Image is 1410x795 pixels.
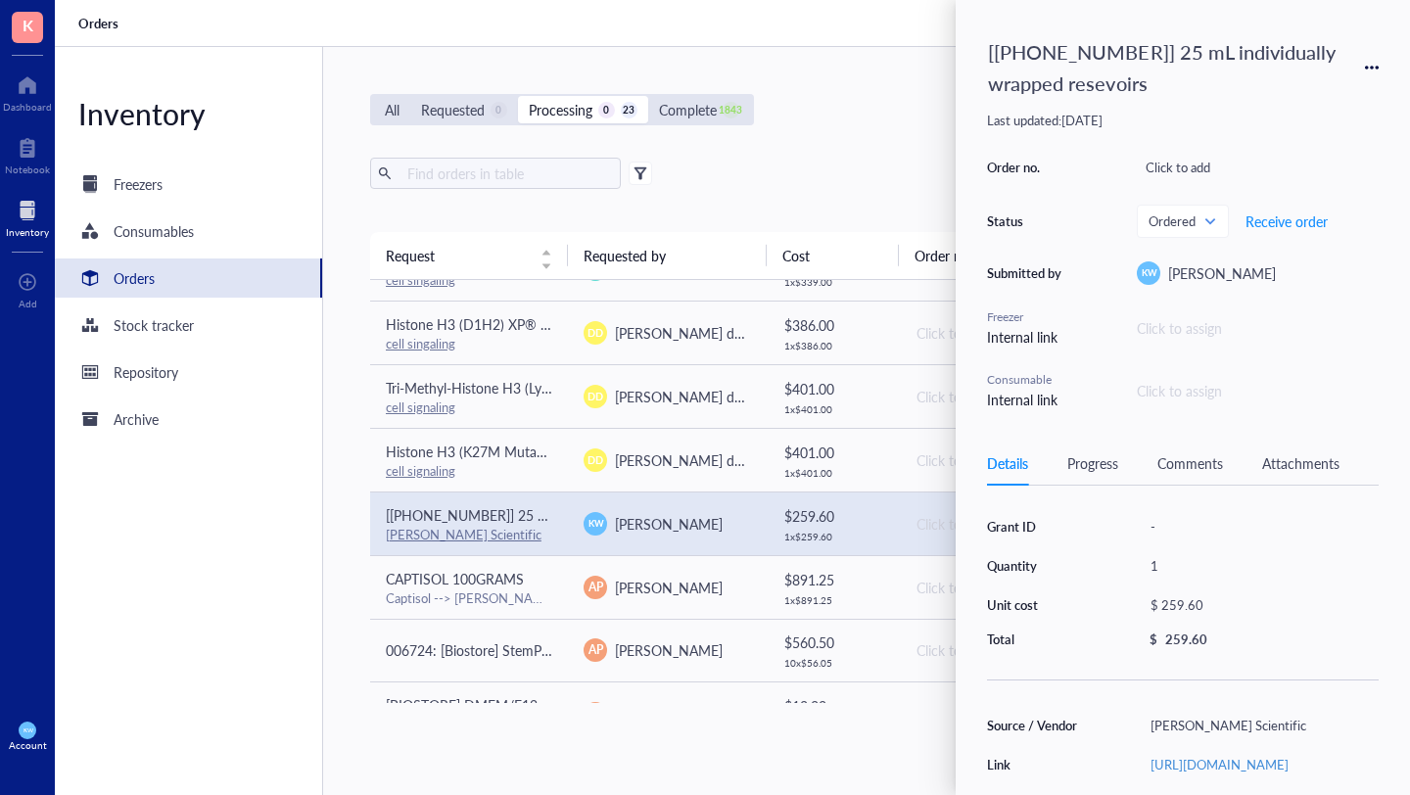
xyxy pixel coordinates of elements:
[587,452,603,468] span: DD
[1142,712,1379,739] div: [PERSON_NAME] Scientific
[568,232,767,279] th: Requested by
[916,322,1082,344] div: Click to add
[916,577,1082,598] div: Click to add
[987,389,1065,410] div: Internal link
[979,31,1353,104] div: [[PHONE_NUMBER]] 25 mL individually wrapped resevoirs
[588,641,603,659] span: AP
[1245,213,1328,229] span: Receive order
[370,232,569,279] th: Request
[5,132,50,175] a: Notebook
[1168,263,1276,283] span: [PERSON_NAME]
[386,442,786,461] span: Histone H3 (K27M Mutant Specific) (D3B5T) Rabbit mAb #74829
[615,323,867,343] span: [PERSON_NAME] de la [PERSON_NAME]
[784,340,883,351] div: 1 x $ 386.00
[615,514,723,534] span: [PERSON_NAME]
[615,450,867,470] span: [PERSON_NAME] de la [PERSON_NAME]
[1262,452,1339,474] div: Attachments
[9,739,47,751] div: Account
[587,517,603,531] span: KW
[784,569,883,590] div: $ 891.25
[1150,631,1157,648] div: $
[987,452,1028,474] div: Details
[55,352,322,392] a: Repository
[386,378,747,397] span: Tri-Methyl-Histone H3 (Lys27) (C36B11) Rabbit mAb #9733
[899,301,1098,364] td: Click to add
[399,159,613,188] input: Find orders in table
[386,397,455,416] a: cell signaling
[784,467,883,479] div: 1 x $ 401.00
[55,258,322,298] a: Orders
[916,513,1082,535] div: Click to add
[899,364,1098,428] td: Click to add
[386,505,741,525] span: [[PHONE_NUMBER]] 25 mL individually wrapped resevoirs
[615,387,867,406] span: [PERSON_NAME] de la [PERSON_NAME]
[916,386,1082,407] div: Click to add
[987,756,1087,773] div: Link
[784,594,883,606] div: 1 x $ 891.25
[615,578,723,597] span: [PERSON_NAME]
[1165,631,1207,648] div: 259.60
[987,717,1087,734] div: Source / Vendor
[767,232,899,279] th: Cost
[114,361,178,383] div: Repository
[987,631,1087,648] div: Total
[5,164,50,175] div: Notebook
[1149,212,1213,230] span: Ordered
[987,596,1087,614] div: Unit cost
[987,159,1065,176] div: Order no.
[1142,513,1379,540] div: -
[386,461,455,480] a: cell signaling
[987,112,1379,129] div: Last updated: [DATE]
[987,264,1065,282] div: Submitted by
[386,589,553,607] div: Captisol --> [PERSON_NAME]
[1137,380,1379,401] div: Click to assign
[78,15,122,32] a: Orders
[386,640,613,660] span: 006724: [Biostore] StemPro Accutase
[987,371,1065,389] div: Consumable
[3,101,52,113] div: Dashboard
[899,428,1098,491] td: Click to add
[3,70,52,113] a: Dashboard
[899,681,1098,745] td: Click to add
[784,442,883,463] div: $ 401.00
[784,314,883,336] div: $ 386.00
[987,326,1065,348] div: Internal link
[55,164,322,204] a: Freezers
[784,505,883,527] div: $ 259.60
[784,657,883,669] div: 10 x $ 56.05
[23,13,33,37] span: K
[114,314,194,336] div: Stock tracker
[1142,552,1379,580] div: 1
[1141,266,1156,280] span: KW
[621,102,637,118] div: 23
[19,298,37,309] div: Add
[723,102,739,118] div: 1843
[386,525,541,543] a: [PERSON_NAME] Scientific
[784,276,883,288] div: 1 x $ 339.00
[23,726,32,733] span: KW
[916,449,1082,471] div: Click to add
[784,531,883,542] div: 1 x $ 259.60
[784,631,883,653] div: $ 560.50
[386,245,530,266] span: Request
[899,491,1098,555] td: Click to add
[386,314,655,334] span: Histone H3 (D1H2) XP® Rabbit mAb #4499
[987,518,1087,536] div: Grant ID
[1137,154,1379,181] div: Click to add
[421,99,485,120] div: Requested
[784,403,883,415] div: 1 x $ 401.00
[114,267,155,289] div: Orders
[385,99,399,120] div: All
[386,569,524,588] span: CAPTISOL 100GRAMS
[1245,206,1329,237] button: Receive order
[588,579,603,596] span: AP
[6,226,49,238] div: Inventory
[114,173,163,195] div: Freezers
[1142,591,1371,619] div: $ 259.60
[55,305,322,345] a: Stock tracker
[899,619,1098,681] td: Click to add
[55,94,322,133] div: Inventory
[529,99,592,120] div: Processing
[987,212,1065,230] div: Status
[114,220,194,242] div: Consumables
